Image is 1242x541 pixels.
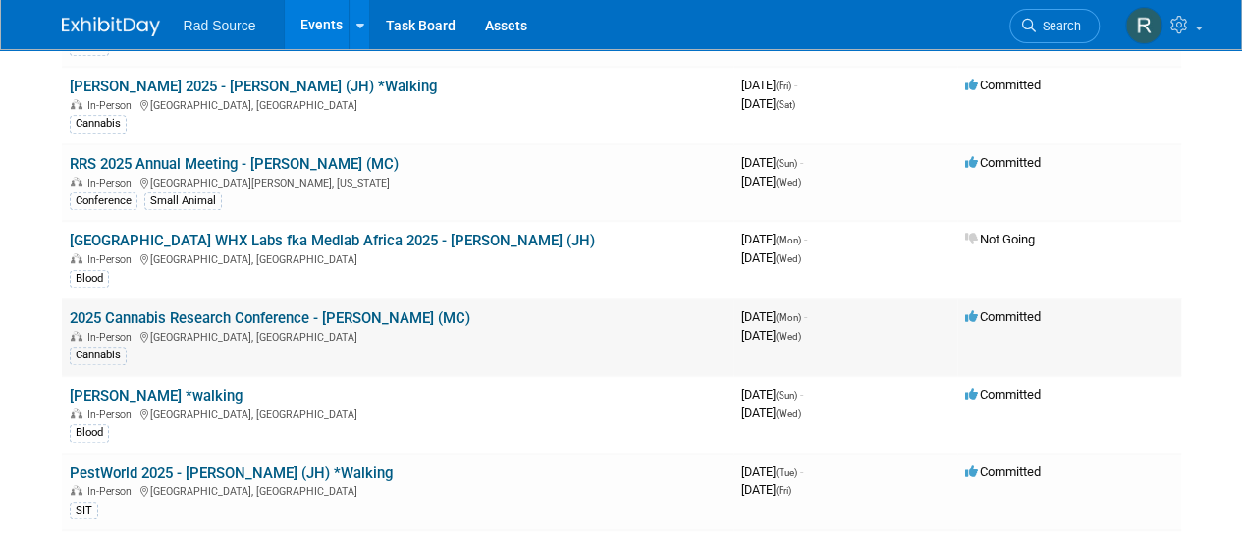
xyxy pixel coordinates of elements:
[71,485,82,495] img: In-Person Event
[741,482,791,497] span: [DATE]
[70,174,726,189] div: [GEOGRAPHIC_DATA][PERSON_NAME], [US_STATE]
[741,406,801,420] span: [DATE]
[741,328,801,343] span: [DATE]
[70,502,98,519] div: SIT
[1125,7,1162,44] img: Ruth Petitt
[741,250,801,265] span: [DATE]
[87,408,137,421] span: In-Person
[741,309,807,324] span: [DATE]
[70,387,243,405] a: [PERSON_NAME] *walking
[70,78,437,95] a: [PERSON_NAME] 2025 - [PERSON_NAME] (JH) *Walking
[71,99,82,109] img: In-Person Event
[87,99,137,112] span: In-Person
[71,331,82,341] img: In-Person Event
[800,464,803,479] span: -
[741,155,803,170] span: [DATE]
[87,485,137,498] span: In-Person
[70,464,393,482] a: PestWorld 2025 - [PERSON_NAME] (JH) *Walking
[776,81,791,91] span: (Fri)
[70,115,127,133] div: Cannabis
[71,408,82,418] img: In-Person Event
[62,17,160,36] img: ExhibitDay
[804,232,807,246] span: -
[741,78,797,92] span: [DATE]
[776,177,801,188] span: (Wed)
[70,347,127,364] div: Cannabis
[804,309,807,324] span: -
[800,387,803,402] span: -
[1036,19,1081,33] span: Search
[70,482,726,498] div: [GEOGRAPHIC_DATA], [GEOGRAPHIC_DATA]
[776,408,801,419] span: (Wed)
[70,328,726,344] div: [GEOGRAPHIC_DATA], [GEOGRAPHIC_DATA]
[741,96,795,111] span: [DATE]
[71,177,82,187] img: In-Person Event
[965,155,1041,170] span: Committed
[965,387,1041,402] span: Committed
[87,331,137,344] span: In-Person
[71,253,82,263] img: In-Person Event
[776,235,801,245] span: (Mon)
[70,192,137,210] div: Conference
[87,177,137,189] span: In-Person
[70,406,726,421] div: [GEOGRAPHIC_DATA], [GEOGRAPHIC_DATA]
[70,155,399,173] a: RRS 2025 Annual Meeting - [PERSON_NAME] (MC)
[776,312,801,323] span: (Mon)
[70,250,726,266] div: [GEOGRAPHIC_DATA], [GEOGRAPHIC_DATA]
[794,78,797,92] span: -
[965,464,1041,479] span: Committed
[800,155,803,170] span: -
[144,192,222,210] div: Small Animal
[741,464,803,479] span: [DATE]
[965,232,1035,246] span: Not Going
[776,99,795,110] span: (Sat)
[70,270,109,288] div: Blood
[776,390,797,401] span: (Sun)
[1009,9,1100,43] a: Search
[70,309,470,327] a: 2025 Cannabis Research Conference - [PERSON_NAME] (MC)
[184,18,256,33] span: Rad Source
[741,387,803,402] span: [DATE]
[87,253,137,266] span: In-Person
[741,232,807,246] span: [DATE]
[776,158,797,169] span: (Sun)
[965,78,1041,92] span: Committed
[741,174,801,189] span: [DATE]
[965,309,1041,324] span: Committed
[776,253,801,264] span: (Wed)
[776,331,801,342] span: (Wed)
[776,485,791,496] span: (Fri)
[70,232,595,249] a: [GEOGRAPHIC_DATA] WHX Labs fka Medlab Africa 2025 - [PERSON_NAME] (JH)
[70,424,109,442] div: Blood
[776,467,797,478] span: (Tue)
[70,96,726,112] div: [GEOGRAPHIC_DATA], [GEOGRAPHIC_DATA]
